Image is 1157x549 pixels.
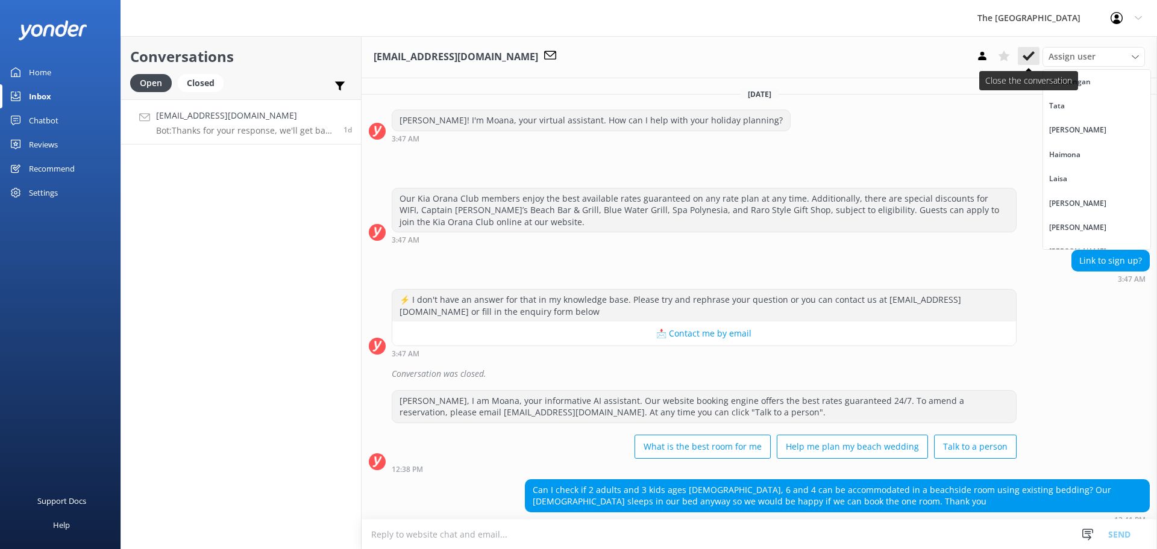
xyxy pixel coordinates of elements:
button: Talk to a person [934,435,1017,459]
strong: 3:47 AM [392,237,419,244]
img: yonder-white-logo.png [18,20,87,40]
button: 📩 Contact me by email [392,321,1016,346]
div: Chatbot [29,108,58,132]
a: [EMAIL_ADDRESS][DOMAIN_NAME]Bot:Thanks for your response, we'll get back to you as soon as we can... [121,99,361,144]
a: Closed [178,76,230,89]
div: [PERSON_NAME]! I'm Moana, your virtual assistant. How can I help with your holiday planning? [392,110,790,131]
div: Closed [178,74,224,92]
div: ⚡ I don't have an answer for that in my knowledge base. Please try and rephrase your question or ... [392,290,1016,321]
h4: [EMAIL_ADDRESS][DOMAIN_NAME] [156,109,334,122]
div: Assign User [1043,47,1145,66]
strong: 12:38 PM [392,466,423,473]
div: [PERSON_NAME] [1049,124,1106,136]
div: Rarotongan [1049,76,1091,88]
a: Open [130,76,178,89]
div: Our Kia Orana Club members enjoy the best available rates guaranteed on any rate plan at any time... [392,188,1016,232]
div: Open [130,74,172,92]
strong: 12:41 PM [1114,516,1146,524]
p: Bot: Thanks for your response, we'll get back to you as soon as we can during opening hours. [156,125,334,136]
button: What is the best room for me [635,435,771,459]
div: Link to sign up? [1072,250,1149,271]
strong: 3:47 AM [1118,276,1146,283]
div: Home [29,60,51,84]
div: Help [53,513,70,537]
div: [PERSON_NAME] [1049,197,1106,209]
div: Can I check if 2 adults and 3 kids ages [DEMOGRAPHIC_DATA], 6 and 4 can be accommodated in a beac... [525,480,1149,512]
div: [PERSON_NAME] [1049,246,1106,258]
div: Tata [1049,100,1065,112]
div: Support Docs [37,489,86,513]
div: Haimona [1049,149,1080,161]
h2: Conversations [130,45,352,68]
div: Aug 19 2025 03:47am (UTC -10:00) Pacific/Honolulu [392,235,1017,244]
div: 2025-08-19T19:00:59.734 [369,364,1150,384]
strong: 3:47 AM [392,135,419,143]
div: Aug 19 2025 12:38pm (UTC -10:00) Pacific/Honolulu [392,465,1017,473]
div: [PERSON_NAME], I am Moana, your informative AI assistant. Our website booking engine offers the b... [392,391,1016,423]
div: Aug 19 2025 03:47am (UTC -10:00) Pacific/Honolulu [392,134,791,143]
span: Assign user [1049,50,1096,63]
div: Aug 19 2025 12:41pm (UTC -10:00) Pacific/Honolulu [525,515,1150,524]
div: Aug 19 2025 03:47am (UTC -10:00) Pacific/Honolulu [1071,274,1150,283]
span: Aug 19 2025 12:43pm (UTC -10:00) Pacific/Honolulu [343,125,352,135]
strong: 3:47 AM [392,350,419,358]
div: Settings [29,181,58,205]
div: Conversation was closed. [392,364,1150,384]
span: [DATE] [741,89,779,99]
div: Aug 19 2025 03:47am (UTC -10:00) Pacific/Honolulu [392,349,1017,358]
div: Laisa [1049,173,1067,185]
button: Help me plan my beach wedding [777,435,928,459]
h3: [EMAIL_ADDRESS][DOMAIN_NAME] [374,49,538,65]
div: Recommend [29,157,75,181]
div: [PERSON_NAME] [1049,222,1106,234]
div: Reviews [29,132,58,157]
div: Inbox [29,84,51,108]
